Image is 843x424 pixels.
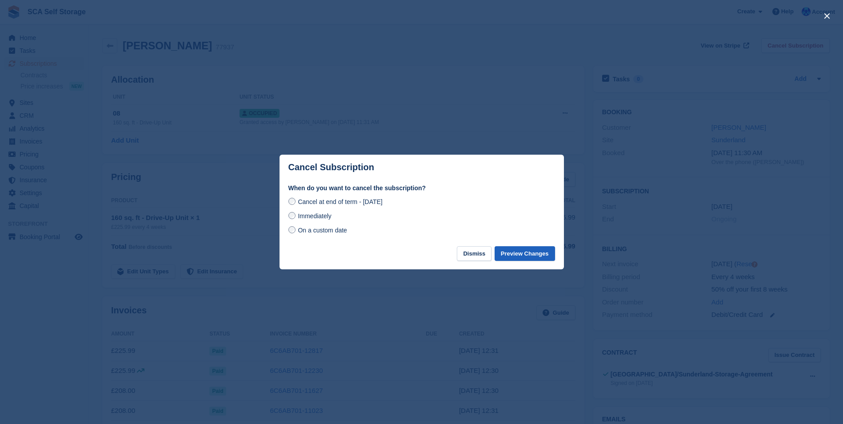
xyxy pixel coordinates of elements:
input: Cancel at end of term - [DATE] [288,198,296,205]
button: Preview Changes [495,246,555,261]
span: On a custom date [298,227,347,234]
span: Immediately [298,212,331,220]
button: close [820,9,834,23]
input: On a custom date [288,226,296,233]
p: Cancel Subscription [288,162,374,172]
span: Cancel at end of term - [DATE] [298,198,382,205]
button: Dismiss [457,246,491,261]
input: Immediately [288,212,296,219]
label: When do you want to cancel the subscription? [288,184,555,193]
